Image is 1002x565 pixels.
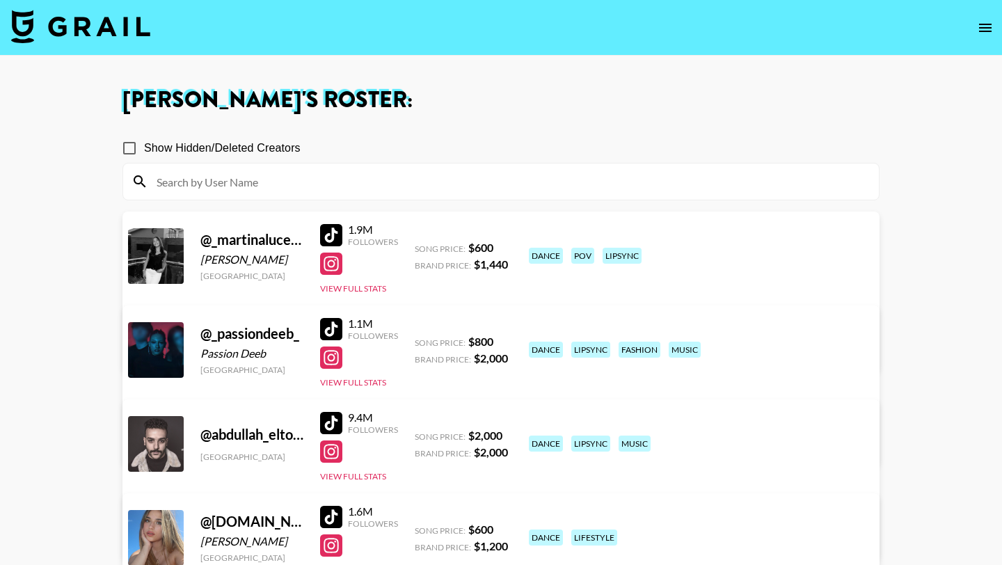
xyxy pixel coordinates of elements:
[200,534,303,548] div: [PERSON_NAME]
[415,448,471,459] span: Brand Price:
[11,10,150,43] img: Grail Talent
[200,365,303,375] div: [GEOGRAPHIC_DATA]
[529,530,563,546] div: dance
[144,140,301,157] span: Show Hidden/Deleted Creators
[200,426,303,443] div: @ abdullah_eltourky
[468,429,502,442] strong: $ 2,000
[415,354,471,365] span: Brand Price:
[415,542,471,552] span: Brand Price:
[200,231,303,248] div: @ _martinalucena
[200,325,303,342] div: @ _passiondeeb_
[348,518,398,529] div: Followers
[148,170,870,193] input: Search by User Name
[200,253,303,266] div: [PERSON_NAME]
[415,244,466,254] span: Song Price:
[415,525,466,536] span: Song Price:
[320,471,386,482] button: View Full Stats
[200,452,303,462] div: [GEOGRAPHIC_DATA]
[669,342,701,358] div: music
[468,523,493,536] strong: $ 600
[348,331,398,341] div: Followers
[415,431,466,442] span: Song Price:
[619,342,660,358] div: fashion
[474,445,508,459] strong: $ 2,000
[348,504,398,518] div: 1.6M
[348,223,398,237] div: 1.9M
[348,411,398,424] div: 9.4M
[468,335,493,348] strong: $ 800
[619,436,651,452] div: music
[348,237,398,247] div: Followers
[571,248,594,264] div: pov
[474,539,508,552] strong: $ 1,200
[971,14,999,42] button: open drawer
[200,513,303,530] div: @ [DOMAIN_NAME]
[122,89,880,111] h1: [PERSON_NAME] 's Roster:
[571,342,610,358] div: lipsync
[571,530,617,546] div: lifestyle
[474,257,508,271] strong: $ 1,440
[571,436,610,452] div: lipsync
[529,248,563,264] div: dance
[529,342,563,358] div: dance
[415,337,466,348] span: Song Price:
[603,248,642,264] div: lipsync
[200,271,303,281] div: [GEOGRAPHIC_DATA]
[200,347,303,360] div: Passion Deeb
[474,351,508,365] strong: $ 2,000
[468,241,493,254] strong: $ 600
[200,552,303,563] div: [GEOGRAPHIC_DATA]
[348,317,398,331] div: 1.1M
[529,436,563,452] div: dance
[415,260,471,271] span: Brand Price:
[320,283,386,294] button: View Full Stats
[348,424,398,435] div: Followers
[320,377,386,388] button: View Full Stats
